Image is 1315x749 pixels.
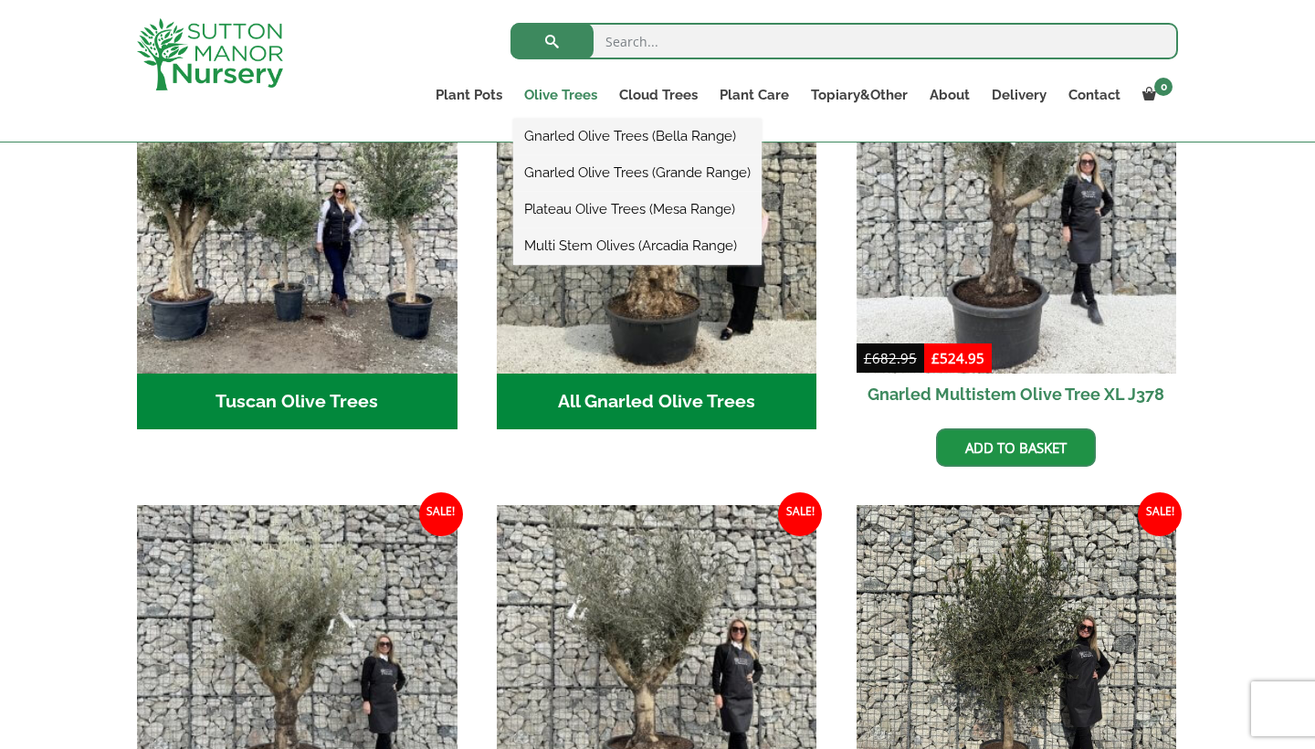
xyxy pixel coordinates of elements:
[419,492,463,536] span: Sale!
[137,53,458,374] img: Tuscan Olive Trees
[513,159,762,186] a: Gnarled Olive Trees (Grande Range)
[608,82,709,108] a: Cloud Trees
[1131,82,1178,108] a: 0
[497,53,817,429] a: Visit product category All Gnarled Olive Trees
[709,82,800,108] a: Plant Care
[857,53,1177,415] a: Sale! Gnarled Multistem Olive Tree XL J378
[497,53,817,374] img: All Gnarled Olive Trees
[931,349,940,367] span: £
[1154,78,1173,96] span: 0
[778,492,822,536] span: Sale!
[513,82,608,108] a: Olive Trees
[137,374,458,430] h2: Tuscan Olive Trees
[1138,492,1182,536] span: Sale!
[864,349,917,367] bdi: 682.95
[981,82,1057,108] a: Delivery
[497,374,817,430] h2: All Gnarled Olive Trees
[513,195,762,223] a: Plateau Olive Trees (Mesa Range)
[513,122,762,150] a: Gnarled Olive Trees (Bella Range)
[864,349,872,367] span: £
[510,23,1178,59] input: Search...
[425,82,513,108] a: Plant Pots
[857,374,1177,415] h2: Gnarled Multistem Olive Tree XL J378
[137,53,458,429] a: Visit product category Tuscan Olive Trees
[931,349,984,367] bdi: 524.95
[800,82,919,108] a: Topiary&Other
[1057,82,1131,108] a: Contact
[513,232,762,259] a: Multi Stem Olives (Arcadia Range)
[857,53,1177,374] img: Gnarled Multistem Olive Tree XL J378
[137,18,283,90] img: logo
[919,82,981,108] a: About
[936,428,1096,467] a: Add to basket: “Gnarled Multistem Olive Tree XL J378”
